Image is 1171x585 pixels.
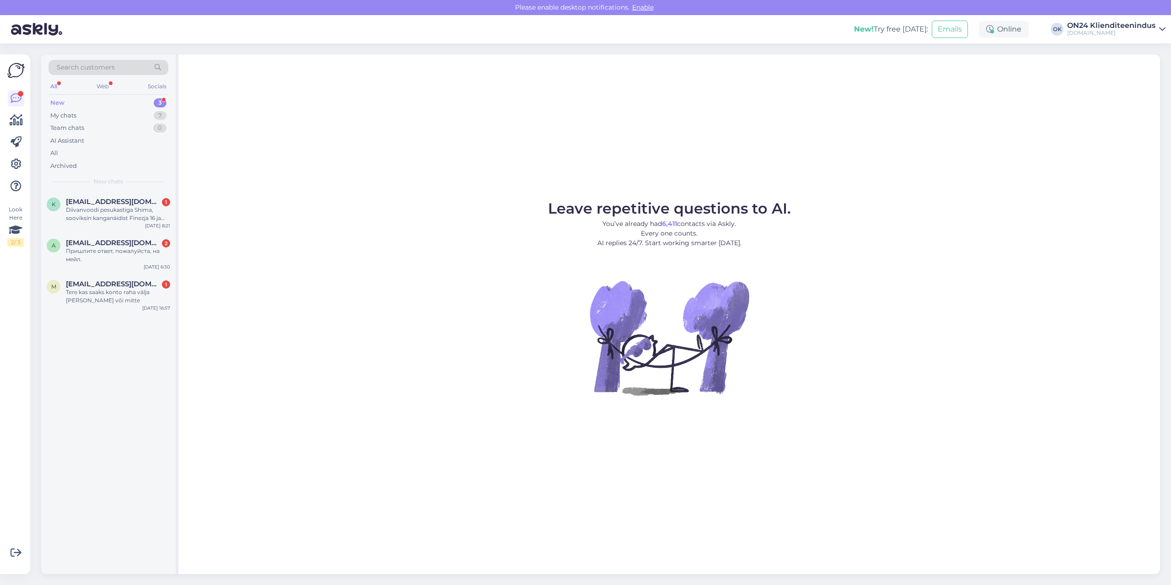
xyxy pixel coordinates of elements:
[95,81,111,92] div: Web
[50,136,84,145] div: AI Assistant
[51,283,56,290] span: m
[1051,23,1064,36] div: OK
[48,81,59,92] div: All
[662,220,677,228] b: 6,411
[162,239,170,247] div: 2
[50,111,76,120] div: My chats
[50,123,84,133] div: Team chats
[154,98,167,107] div: 3
[66,247,170,263] div: Пришлите ответ, пожалуйста, на мейл.
[548,219,791,248] p: You’ve already had contacts via Askly. Every one counts. AI replies 24/7. Start working smarter [...
[153,123,167,133] div: 0
[145,222,170,229] div: [DATE] 8:21
[66,288,170,305] div: Tere kas saaks konto raha välja [PERSON_NAME] või mitte
[146,81,168,92] div: Socials
[66,206,170,222] div: Diivanvoodi pesukastiga Shima, sooviksin kanganäidist Finezja 16 ja pakkumist ka sobivale tugitoo...
[66,280,161,288] span: mariliismuur8@gmail.com
[66,239,161,247] span: Alina3kovaljova@gmail.com
[629,3,656,11] span: Enable
[7,238,24,247] div: 2 / 3
[7,62,25,79] img: Askly Logo
[587,255,752,420] img: No Chat active
[52,242,56,249] span: A
[854,24,928,35] div: Try free [DATE]:
[144,263,170,270] div: [DATE] 6:30
[154,111,167,120] div: 7
[162,198,170,206] div: 1
[142,305,170,311] div: [DATE] 16:57
[94,177,123,186] span: New chats
[162,280,170,289] div: 1
[52,201,56,208] span: k
[1067,29,1155,37] div: [DOMAIN_NAME]
[932,21,968,38] button: Emails
[979,21,1029,38] div: Online
[548,199,791,217] span: Leave repetitive questions to AI.
[854,25,874,33] b: New!
[50,149,58,158] div: All
[50,161,77,171] div: Archived
[1067,22,1166,37] a: ON24 Klienditeenindus[DOMAIN_NAME]
[1067,22,1155,29] div: ON24 Klienditeenindus
[50,98,64,107] div: New
[7,205,24,247] div: Look Here
[57,63,115,72] span: Search customers
[66,198,161,206] span: kristel.hommik@mail.ee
